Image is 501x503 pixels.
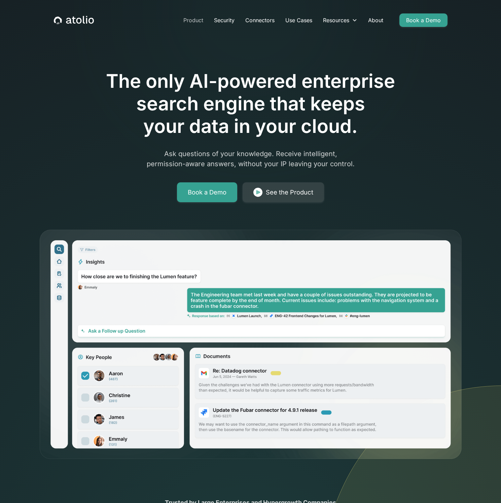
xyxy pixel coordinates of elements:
[323,16,349,24] div: Resources
[54,16,94,25] a: home
[177,182,237,203] a: Book a Demo
[78,70,423,138] h1: The only AI-powered enterprise search engine that keeps your data in your cloud.
[266,188,313,197] div: See the Product
[467,471,501,503] iframe: Chat Widget
[39,229,462,460] img: hero-image
[178,13,209,27] a: Product
[399,13,448,27] a: Book a Demo
[121,149,380,169] p: Ask questions of your knowledge. Receive intelligent, permission-aware answers, without your IP l...
[318,13,363,27] div: Resources
[209,13,240,27] a: Security
[240,13,280,27] a: Connectors
[363,13,389,27] a: About
[243,182,324,203] a: See the Product
[280,13,318,27] a: Use Cases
